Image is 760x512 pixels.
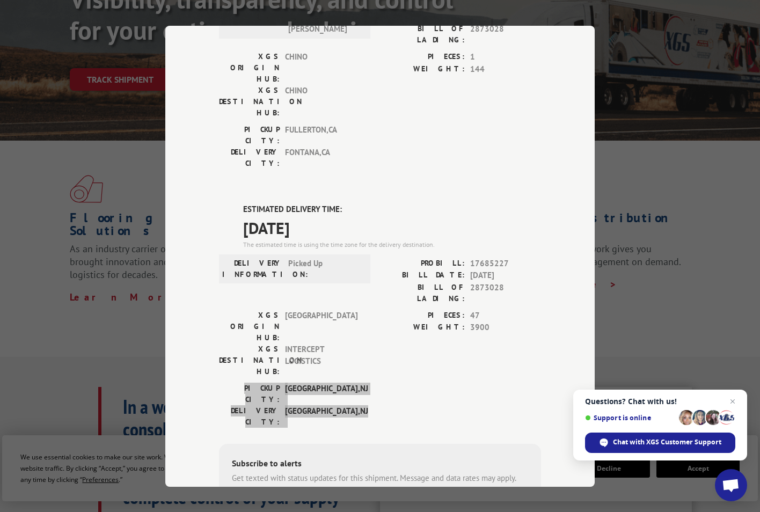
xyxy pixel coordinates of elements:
[470,257,541,269] span: 17685227
[222,257,283,280] label: DELIVERY INFORMATION:
[285,309,357,343] span: [GEOGRAPHIC_DATA]
[219,309,280,343] label: XGS ORIGIN HUB:
[380,309,465,321] label: PIECES:
[380,257,465,269] label: PROBILL:
[470,269,541,282] span: [DATE]
[470,23,541,46] span: 2873028
[285,405,357,427] span: [GEOGRAPHIC_DATA] , NJ
[219,405,280,427] label: DELIVERY CITY:
[380,269,465,282] label: BILL DATE:
[232,456,528,472] div: Subscribe to alerts
[285,147,357,169] span: FONTANA , CA
[380,51,465,63] label: PIECES:
[470,51,541,63] span: 1
[219,147,280,169] label: DELIVERY CITY:
[726,395,739,408] span: Close chat
[243,215,541,239] span: [DATE]
[715,469,747,501] div: Open chat
[470,281,541,304] span: 2873028
[288,257,361,280] span: Picked Up
[470,321,541,334] span: 3900
[585,433,735,453] div: Chat with XGS Customer Support
[585,414,675,422] span: Support is online
[380,321,465,334] label: WEIGHT:
[285,343,357,377] span: INTERCEPT LOGISTICS
[285,124,357,147] span: FULLERTON , CA
[470,63,541,75] span: 144
[219,51,280,85] label: XGS ORIGIN HUB:
[613,437,721,447] span: Chat with XGS Customer Support
[232,472,528,496] div: Get texted with status updates for this shipment. Message and data rates may apply. Message frequ...
[285,382,357,405] span: [GEOGRAPHIC_DATA] , NJ
[380,63,465,75] label: WEIGHT:
[585,397,735,406] span: Questions? Chat with us!
[219,343,280,377] label: XGS DESTINATION HUB:
[470,309,541,321] span: 47
[243,203,541,216] label: ESTIMATED DELIVERY TIME:
[285,51,357,85] span: CHINO
[219,382,280,405] label: PICKUP CITY:
[380,281,465,304] label: BILL OF LADING:
[219,85,280,119] label: XGS DESTINATION HUB:
[243,239,541,249] div: The estimated time is using the time zone for the delivery destination.
[285,85,357,119] span: CHINO
[219,124,280,147] label: PICKUP CITY:
[380,23,465,46] label: BILL OF LADING:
